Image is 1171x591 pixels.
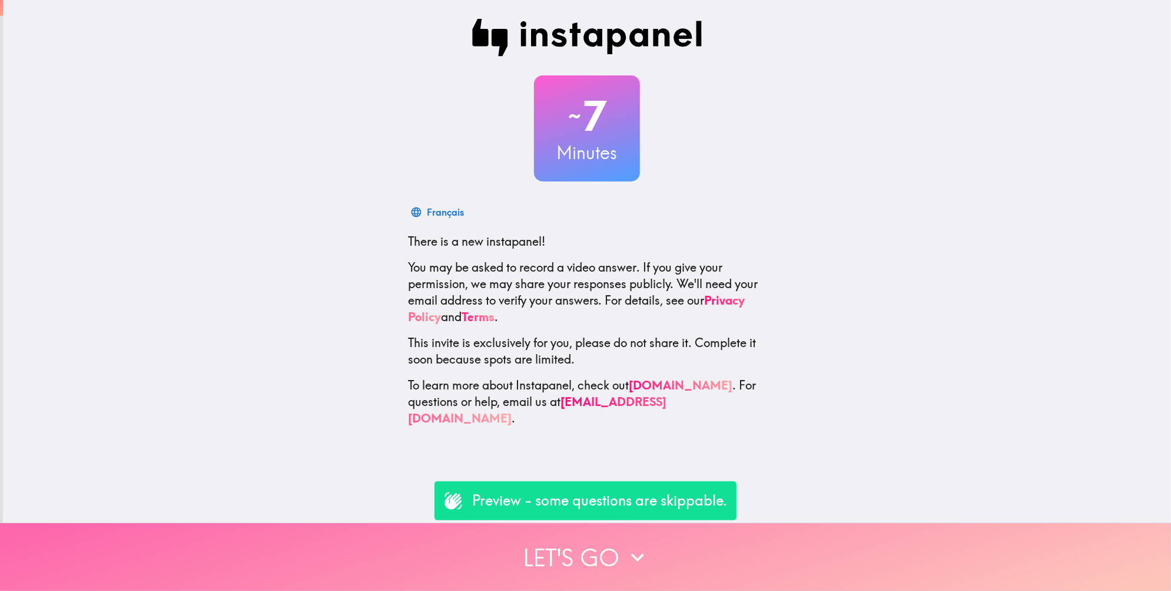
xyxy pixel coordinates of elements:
[427,204,464,220] div: Français
[408,335,766,368] p: This invite is exclusively for you, please do not share it. Complete it soon because spots are li...
[534,140,640,165] h3: Minutes
[472,491,727,511] p: Preview - some questions are skippable.
[462,309,495,324] a: Terms
[408,234,545,249] span: There is a new instapanel!
[472,19,702,57] img: Instapanel
[408,394,666,425] a: [EMAIL_ADDRESS][DOMAIN_NAME]
[534,92,640,140] h2: 7
[408,293,745,324] a: Privacy Policy
[408,377,766,427] p: To learn more about Instapanel, check out . For questions or help, email us at .
[566,98,583,134] span: ~
[629,378,732,392] a: [DOMAIN_NAME]
[408,259,766,325] p: You may be asked to record a video answer. If you give your permission, we may share your respons...
[408,200,469,224] button: Français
